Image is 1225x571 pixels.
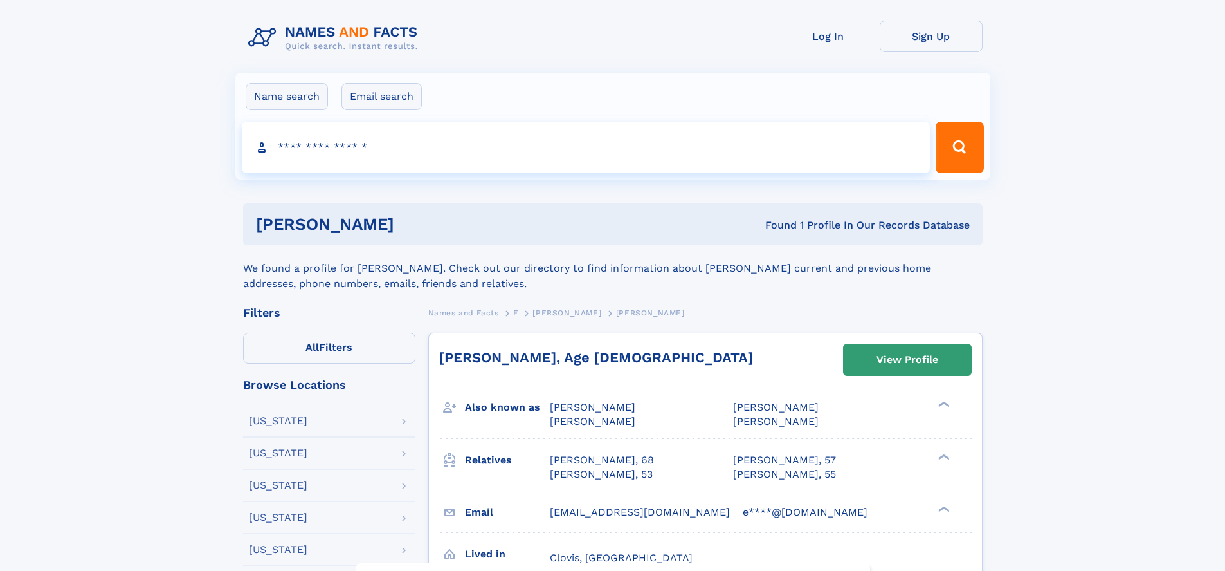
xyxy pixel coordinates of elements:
[550,401,635,413] span: [PERSON_NAME]
[733,467,836,482] a: [PERSON_NAME], 55
[935,505,950,513] div: ❯
[532,304,601,321] a: [PERSON_NAME]
[249,545,307,555] div: [US_STATE]
[242,122,930,173] input: search input
[550,453,654,467] a: [PERSON_NAME], 68
[243,333,415,364] label: Filters
[777,21,880,52] a: Log In
[249,480,307,491] div: [US_STATE]
[428,304,499,321] a: Names and Facts
[876,345,938,375] div: View Profile
[844,344,971,375] a: View Profile
[936,122,983,173] button: Search Button
[256,216,580,232] h1: [PERSON_NAME]
[249,512,307,523] div: [US_STATE]
[935,400,950,409] div: ❯
[733,453,836,467] a: [PERSON_NAME], 57
[243,379,415,391] div: Browse Locations
[733,415,819,427] span: [PERSON_NAME]
[249,448,307,458] div: [US_STATE]
[465,543,550,565] h3: Lived in
[550,506,730,518] span: [EMAIL_ADDRESS][DOMAIN_NAME]
[513,308,518,317] span: F
[935,453,950,461] div: ❯
[341,83,422,110] label: Email search
[465,397,550,418] h3: Also known as
[243,307,415,319] div: Filters
[249,416,307,426] div: [US_STATE]
[465,449,550,471] h3: Relatives
[513,304,518,321] a: F
[616,308,685,317] span: [PERSON_NAME]
[439,350,753,366] a: [PERSON_NAME], Age [DEMOGRAPHIC_DATA]
[550,552,693,564] span: Clovis, [GEOGRAPHIC_DATA]
[243,245,983,292] div: We found a profile for [PERSON_NAME]. Check out our directory to find information about [PERSON_N...
[579,218,970,232] div: Found 1 Profile In Our Records Database
[246,83,328,110] label: Name search
[550,415,635,427] span: [PERSON_NAME]
[880,21,983,52] a: Sign Up
[733,401,819,413] span: [PERSON_NAME]
[532,308,601,317] span: [PERSON_NAME]
[465,501,550,523] h3: Email
[243,21,428,55] img: Logo Names and Facts
[550,467,653,482] a: [PERSON_NAME], 53
[305,341,319,353] span: All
